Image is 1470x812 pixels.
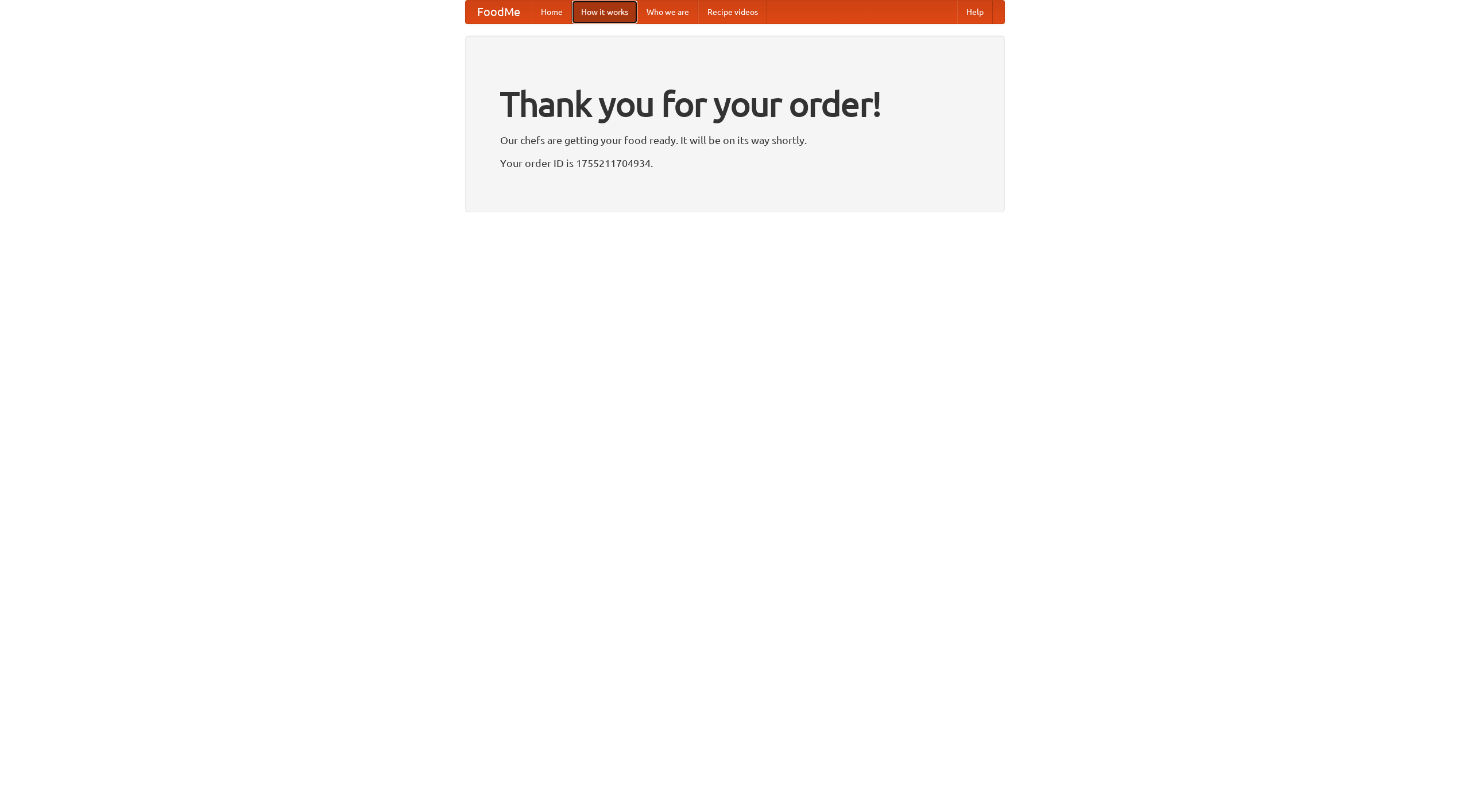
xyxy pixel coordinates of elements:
[532,1,572,24] a: Home
[500,76,970,131] h1: Thank you for your order!
[572,1,637,24] a: How it works
[698,1,767,24] a: Recipe videos
[466,1,532,24] a: FoodMe
[500,131,970,149] p: Our chefs are getting your food ready. It will be on its way shortly.
[957,1,993,24] a: Help
[500,154,970,172] p: Your order ID is 1755211704934.
[637,1,698,24] a: Who we are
